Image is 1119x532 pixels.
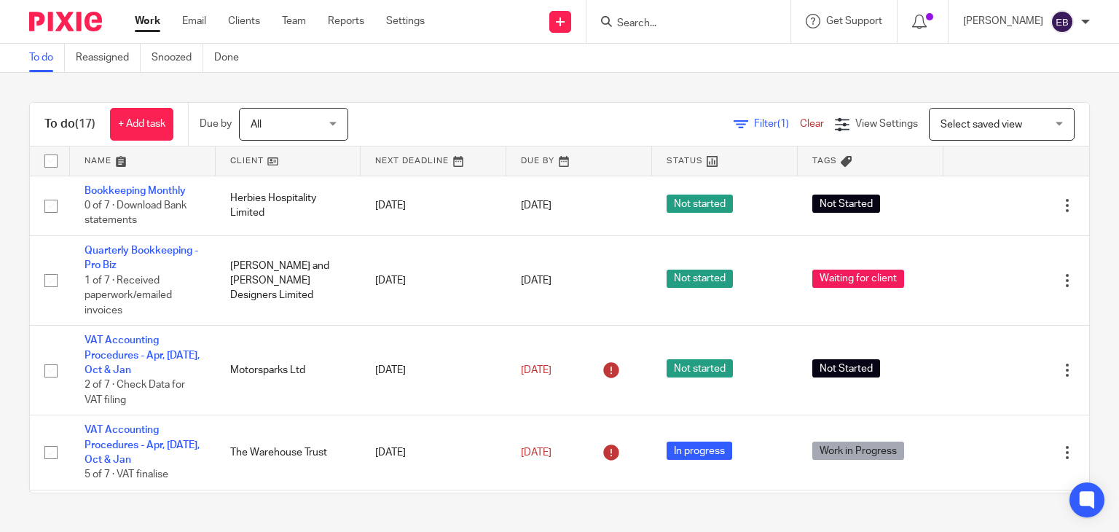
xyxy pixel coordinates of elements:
[29,44,65,72] a: To do
[216,176,361,235] td: Herbies Hospitality Limited
[812,442,904,460] span: Work in Progress
[855,119,918,129] span: View Settings
[85,200,186,226] span: 0 of 7 · Download Bank statements
[152,44,203,72] a: Snoozed
[85,470,168,480] span: 5 of 7 · VAT finalise
[85,275,172,316] span: 1 of 7 · Received paperwork/emailed invoices
[826,16,882,26] span: Get Support
[216,235,361,325] td: [PERSON_NAME] and [PERSON_NAME] Designers Limited
[361,176,506,235] td: [DATE]
[216,415,361,490] td: The Warehouse Trust
[216,326,361,415] td: Motorsparks Ltd
[44,117,95,132] h1: To do
[85,335,200,375] a: VAT Accounting Procedures - Apr, [DATE], Oct & Jan
[200,117,232,131] p: Due by
[812,359,880,378] span: Not Started
[110,108,173,141] a: + Add task
[214,44,250,72] a: Done
[85,425,200,465] a: VAT Accounting Procedures - Apr, [DATE], Oct & Jan
[667,195,733,213] span: Not started
[361,415,506,490] td: [DATE]
[361,326,506,415] td: [DATE]
[963,14,1043,28] p: [PERSON_NAME]
[75,118,95,130] span: (17)
[521,447,551,458] span: [DATE]
[616,17,747,31] input: Search
[667,270,733,288] span: Not started
[521,365,551,375] span: [DATE]
[282,14,306,28] a: Team
[328,14,364,28] a: Reports
[85,380,185,406] span: 2 of 7 · Check Data for VAT filing
[182,14,206,28] a: Email
[85,186,186,196] a: Bookkeeping Monthly
[754,119,800,129] span: Filter
[667,359,733,378] span: Not started
[386,14,425,28] a: Settings
[812,157,837,165] span: Tags
[777,119,789,129] span: (1)
[812,195,880,213] span: Not Started
[812,270,904,288] span: Waiting for client
[135,14,160,28] a: Work
[76,44,141,72] a: Reassigned
[800,119,824,129] a: Clear
[228,14,260,28] a: Clients
[521,275,551,286] span: [DATE]
[29,12,102,31] img: Pixie
[361,235,506,325] td: [DATE]
[941,120,1022,130] span: Select saved view
[1051,10,1074,34] img: svg%3E
[85,246,198,270] a: Quarterly Bookkeeping - Pro Biz
[251,120,262,130] span: All
[667,442,732,460] span: In progress
[521,200,551,211] span: [DATE]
